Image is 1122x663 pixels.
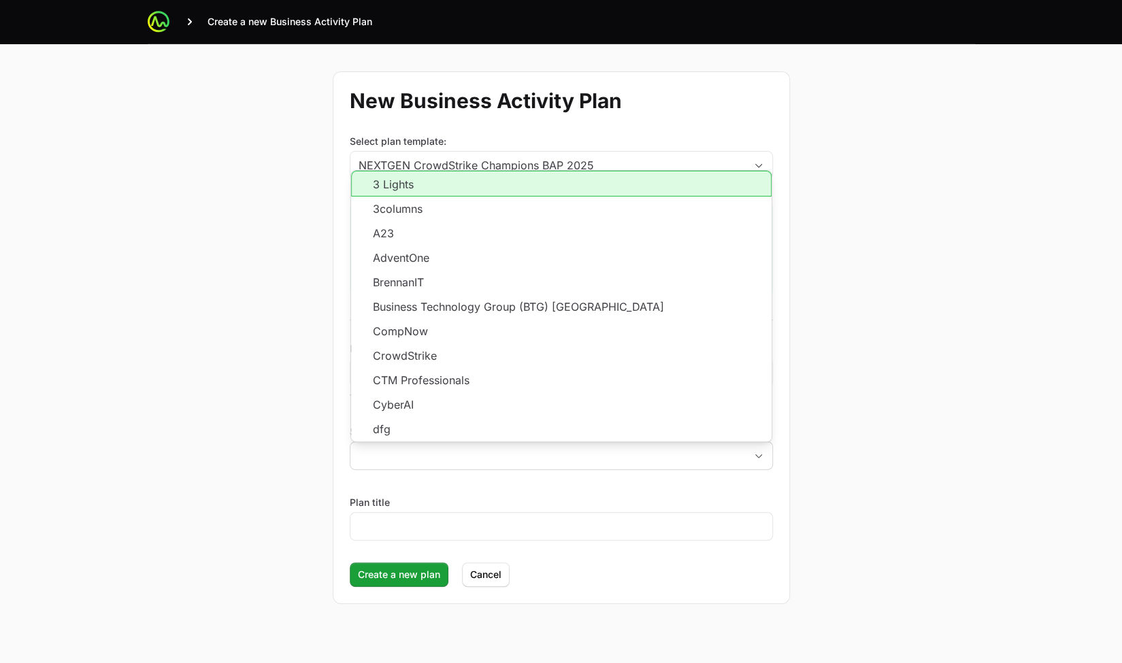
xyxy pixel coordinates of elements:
[350,88,773,113] h1: New Business Activity Plan
[350,342,773,356] p: Plan dates
[359,157,745,173] div: NEXTGEN CrowdStrike Champions BAP 2025
[350,425,773,439] label: Select the partner this plan is for:
[470,566,501,583] span: Cancel
[462,562,510,587] button: Cancel
[350,562,448,587] button: Create a new plan
[350,135,773,148] label: Select plan template:
[148,11,169,33] img: ActivitySource
[350,496,390,509] label: Plan title
[350,152,772,179] button: NEXTGEN CrowdStrike Champions BAP 2025
[745,442,772,469] div: Close
[358,566,440,583] span: Create a new plan
[208,15,372,29] span: Create a new Business Activity Plan
[350,392,773,403] p: The start and end dates for this plan are set from the selected template.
